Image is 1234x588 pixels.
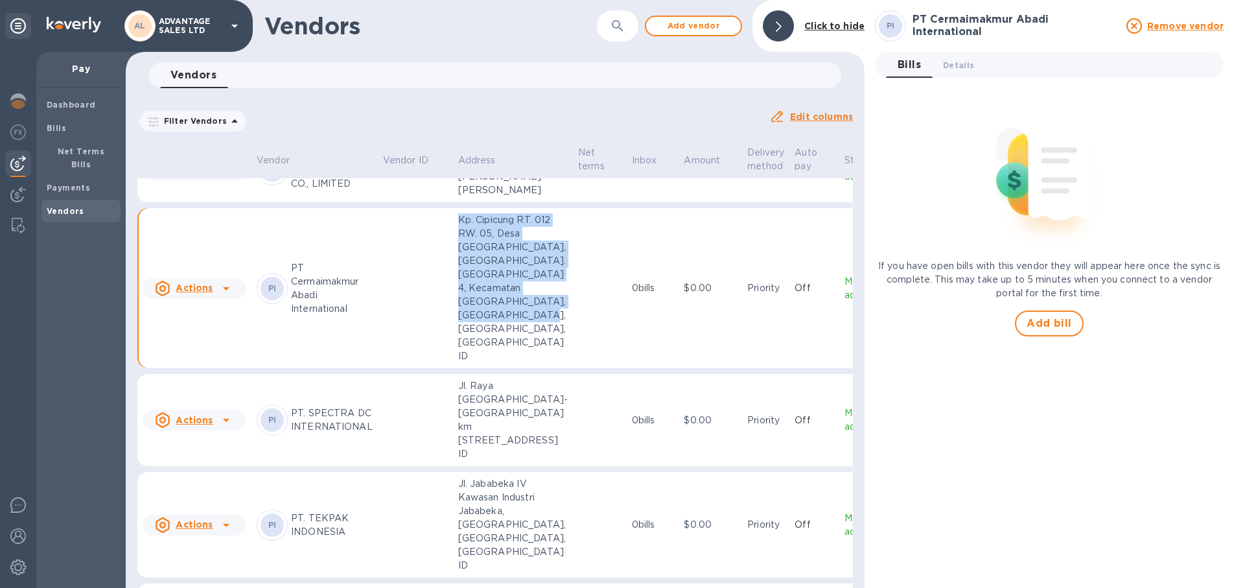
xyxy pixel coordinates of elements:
p: Off [795,414,834,427]
span: Net terms [578,146,622,173]
p: 0 bills [632,518,674,532]
button: Add vendor [645,16,742,36]
p: PT. TEKPAK INDONESIA [291,512,373,539]
p: 0 bills [632,281,674,295]
b: AL [134,21,146,30]
u: Actions [176,415,213,425]
u: Remove vendor [1147,21,1224,31]
p: PT. SPECTRA DC INTERNATIONAL [291,406,373,434]
span: Amount [684,154,737,167]
p: Manually added [844,512,894,539]
u: Actions [176,519,213,530]
b: Click to hide [804,21,865,31]
p: $0.00 [684,414,737,427]
p: Jl. Jababeka IV Kawasan Industri Jababeka, [GEOGRAPHIC_DATA], [GEOGRAPHIC_DATA], [GEOGRAPHIC_DATA... [458,477,568,572]
p: Vendor [257,154,290,167]
span: Vendor ID [383,154,445,167]
span: Details [943,58,974,72]
span: Inbox [632,154,674,167]
b: Bills [47,123,66,133]
p: Vendor ID [383,154,428,167]
u: Actions [176,283,213,293]
p: Pay [47,62,115,75]
b: Vendors [47,206,84,216]
b: PI [887,21,895,30]
p: $0.00 [684,518,737,532]
p: Filter Vendors [159,115,227,126]
p: Priority [747,414,784,427]
span: Add vendor [657,18,730,34]
p: Net terms [578,146,605,173]
p: $0.00 [684,281,737,295]
b: Net Terms Bills [58,147,105,169]
p: Status [844,154,874,167]
b: PI [268,520,277,530]
b: PI [268,415,277,425]
p: Jl. Raya [GEOGRAPHIC_DATA]-[GEOGRAPHIC_DATA] km [STREET_ADDRESS] ID [458,379,568,461]
p: ADVANTAGE SALES LTD [159,17,224,35]
span: Bills [898,56,921,74]
p: Manually added [844,406,894,434]
u: Edit columns [790,112,853,122]
p: If you have open bills with this vendor they will appear here once the sync is complete. This may... [875,259,1224,300]
h1: Vendors [264,12,597,40]
p: Delivery method [747,146,784,173]
span: Auto pay [795,146,834,173]
p: Manually added [844,275,894,302]
h3: PT Cermaimakmur Abadi International [913,14,1119,38]
p: 0 bills [632,414,674,427]
img: Logo [47,17,101,32]
p: Kp. Cipicung RT. 012 RW. 05, Desa [GEOGRAPHIC_DATA], [GEOGRAPHIC_DATA]. [GEOGRAPHIC_DATA] 4, Keca... [458,213,568,363]
span: Vendors [170,66,216,84]
p: Inbox [632,154,657,167]
button: Add bill [1015,311,1084,336]
p: Amount [684,154,720,167]
span: Vendor [257,154,307,167]
p: Auto pay [795,146,817,173]
p: Priority [747,518,784,532]
p: Off [795,518,834,532]
img: Foreign exchange [10,124,26,140]
b: Dashboard [47,100,96,110]
b: PI [268,283,277,293]
span: Address [458,154,513,167]
p: Off [795,281,834,295]
p: PT Cermaimakmur Abadi International [291,261,373,316]
b: Payments [47,183,90,193]
div: Unpin categories [5,13,31,39]
span: Add bill [1027,316,1072,331]
p: Priority [747,281,784,295]
p: Address [458,154,496,167]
